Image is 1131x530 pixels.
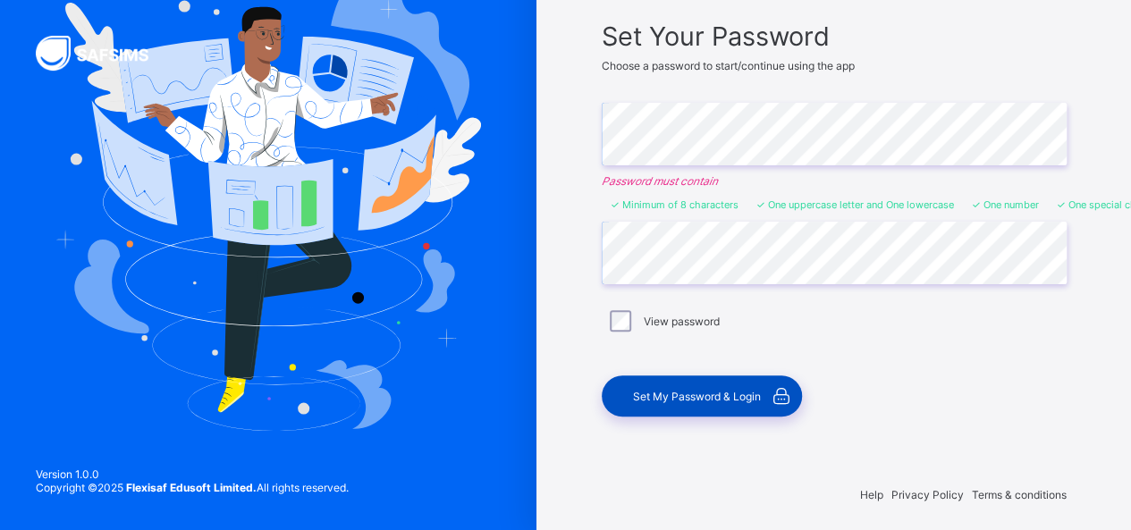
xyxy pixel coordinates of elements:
em: Password must contain [602,174,1067,188]
span: Help [860,488,883,501]
span: Privacy Policy [891,488,964,501]
li: Minimum of 8 characters [611,198,739,211]
img: SAFSIMS Logo [36,36,170,71]
li: One uppercase letter and One lowercase [756,198,954,211]
span: Set My Password & Login [633,390,761,403]
span: Set Your Password [602,21,1067,52]
span: Version 1.0.0 [36,467,349,481]
span: Terms & conditions [972,488,1067,501]
span: Choose a password to start/continue using the app [602,59,855,72]
label: View password [644,315,720,328]
li: One number [972,198,1039,211]
strong: Flexisaf Edusoft Limited. [126,481,257,494]
span: Copyright © 2025 All rights reserved. [36,481,349,494]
